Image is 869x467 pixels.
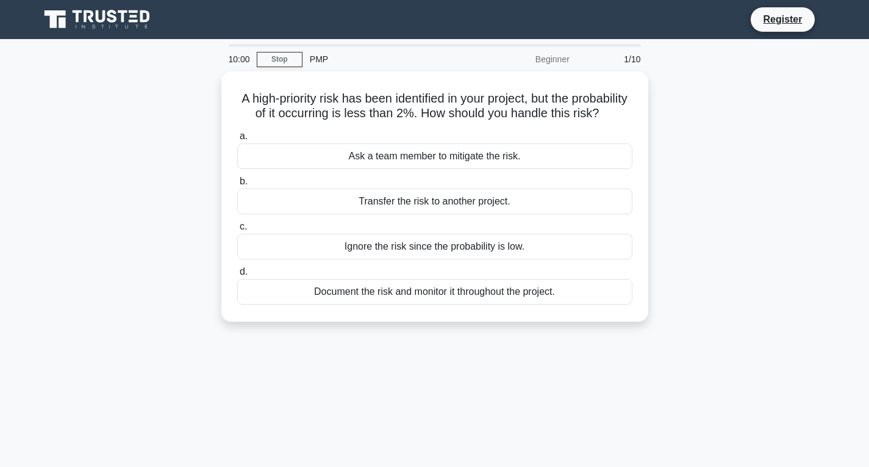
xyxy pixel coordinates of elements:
span: c. [240,221,247,231]
span: a. [240,131,248,141]
span: d. [240,266,248,277]
div: 1/10 [577,47,648,71]
div: Beginner [470,47,577,71]
div: Ask a team member to mitigate the risk. [237,143,632,169]
div: 10:00 [221,47,257,71]
div: PMP [302,47,470,71]
a: Stop [257,52,302,67]
div: Document the risk and monitor it throughout the project. [237,279,632,305]
span: b. [240,176,248,186]
h5: A high-priority risk has been identified in your project, but the probability of it occurring is ... [236,91,634,121]
div: Ignore the risk since the probability is low. [237,234,632,259]
div: Transfer the risk to another project. [237,189,632,214]
a: Register [756,12,809,27]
